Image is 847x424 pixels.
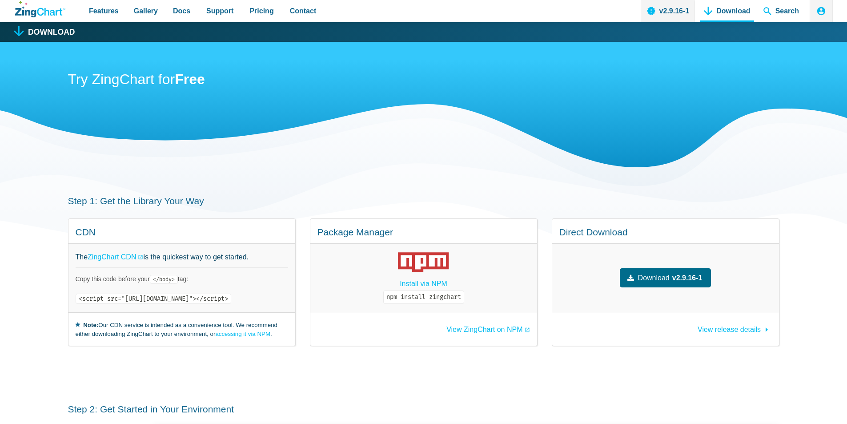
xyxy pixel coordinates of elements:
[150,275,178,284] code: </body>
[215,331,270,337] a: accessing it via NPM
[88,251,143,263] a: ZingChart CDN
[638,272,670,284] span: Download
[76,251,288,263] p: The is the quickest way to get started.
[76,294,231,304] code: <script src="[URL][DOMAIN_NAME]"></script>
[83,322,98,328] strong: Note:
[446,326,530,333] a: View ZingChart on NPM
[89,5,119,17] span: Features
[175,71,205,87] strong: Free
[76,226,288,238] h4: CDN
[76,320,288,339] small: Our CDN service is intended as a convenience tool. We recommend either downloading ZingChart to y...
[698,321,771,333] a: View release details
[76,275,288,283] p: Copy this code before your tag:
[698,326,761,333] span: View release details
[173,5,190,17] span: Docs
[290,5,317,17] span: Contact
[134,5,158,17] span: Gallery
[620,268,711,287] a: Downloadv2.9.16-1
[68,70,779,90] h2: Try ZingChart for
[672,272,702,284] strong: v2.9.16-1
[68,403,779,415] h3: Step 2: Get Started in Your Environment
[206,5,233,17] span: Support
[559,226,772,238] h4: Direct Download
[317,226,530,238] h4: Package Manager
[15,1,65,17] a: ZingChart Logo. Click to return to the homepage
[28,28,75,36] h1: Download
[249,5,273,17] span: Pricing
[383,291,464,304] code: npm install zingchart
[400,278,447,290] a: Install via NPM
